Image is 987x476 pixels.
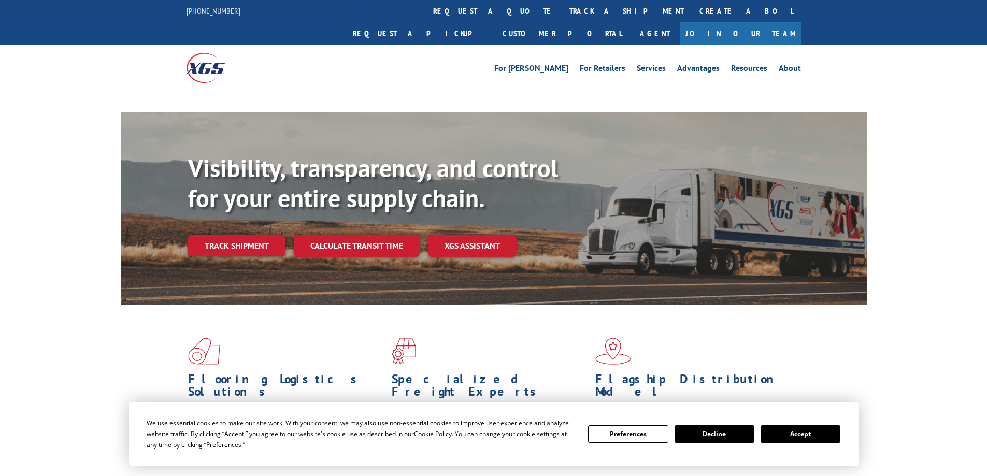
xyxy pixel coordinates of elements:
[428,235,517,257] a: XGS ASSISTANT
[188,152,558,214] b: Visibility, transparency, and control for your entire supply chain.
[187,6,240,16] a: [PHONE_NUMBER]
[595,373,791,403] h1: Flagship Distribution Model
[495,22,630,45] a: Customer Portal
[414,429,452,438] span: Cookie Policy
[580,64,625,76] a: For Retailers
[731,64,767,76] a: Resources
[188,235,285,256] a: Track shipment
[147,417,576,450] div: We use essential cookies to make our site work. With your consent, we may also use non-essential ...
[779,64,801,76] a: About
[345,22,495,45] a: Request a pickup
[206,440,241,449] span: Preferences
[588,425,668,443] button: Preferences
[630,22,680,45] a: Agent
[129,402,859,466] div: Cookie Consent Prompt
[494,64,568,76] a: For [PERSON_NAME]
[294,235,420,257] a: Calculate transit time
[392,373,588,403] h1: Specialized Freight Experts
[680,22,801,45] a: Join Our Team
[392,338,416,365] img: xgs-icon-focused-on-flooring-red
[761,425,840,443] button: Accept
[637,64,666,76] a: Services
[188,338,220,365] img: xgs-icon-total-supply-chain-intelligence-red
[188,373,384,403] h1: Flooring Logistics Solutions
[595,338,631,365] img: xgs-icon-flagship-distribution-model-red
[675,425,754,443] button: Decline
[677,64,720,76] a: Advantages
